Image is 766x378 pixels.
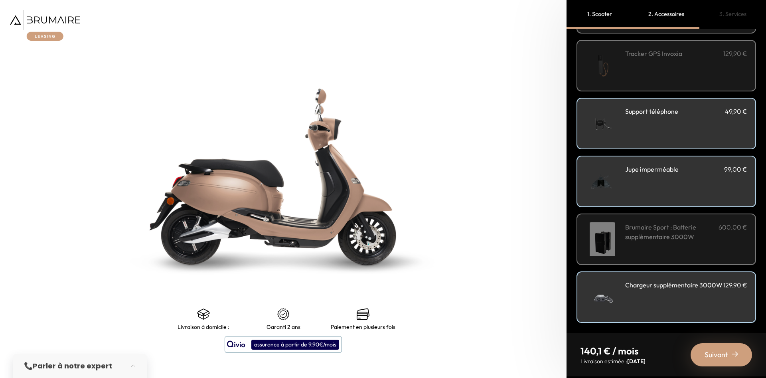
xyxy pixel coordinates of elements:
[225,336,342,353] button: assurance à partir de 9,90€/mois
[585,280,619,314] img: Chargeur supplémentaire 3000W
[10,10,80,41] img: Brumaire Leasing
[625,49,682,58] h3: Tracker GPS Invoxia
[627,358,646,365] span: [DATE]
[585,222,619,256] img: Brumaire Sport : Batterie supplémentaire 3000W
[585,164,619,198] img: Jupe imperméable
[178,324,229,330] p: Livraison à domicile :
[625,164,679,174] h3: Jupe imperméable
[580,357,646,365] p: Livraison estimée :
[625,222,719,241] h3: Brumaire Sport : Batterie supplémentaire 3000W
[724,164,747,174] p: 99,00 €
[251,340,339,350] div: assurance à partir de 9,90€/mois
[277,308,290,321] img: certificat-de-garantie.png
[580,344,646,357] p: 140,1 € / mois
[732,351,738,357] img: right-arrow-2.png
[719,222,747,241] p: 600,00 €
[705,349,728,360] span: Suivant
[725,107,747,116] p: 49,90 €
[723,280,747,290] p: 129,90 €
[585,49,619,83] img: Tracker GPS Invoxia
[625,280,723,290] h3: Chargeur supplémentaire 3000W
[723,49,747,58] p: 129,90 €
[227,340,245,349] img: logo qivio
[267,324,300,330] p: Garanti 2 ans
[585,107,619,141] img: Support téléphone
[197,308,210,321] img: shipping.png
[331,324,395,330] p: Paiement en plusieurs fois
[625,107,678,116] h3: Support téléphone
[357,308,369,321] img: credit-cards.png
